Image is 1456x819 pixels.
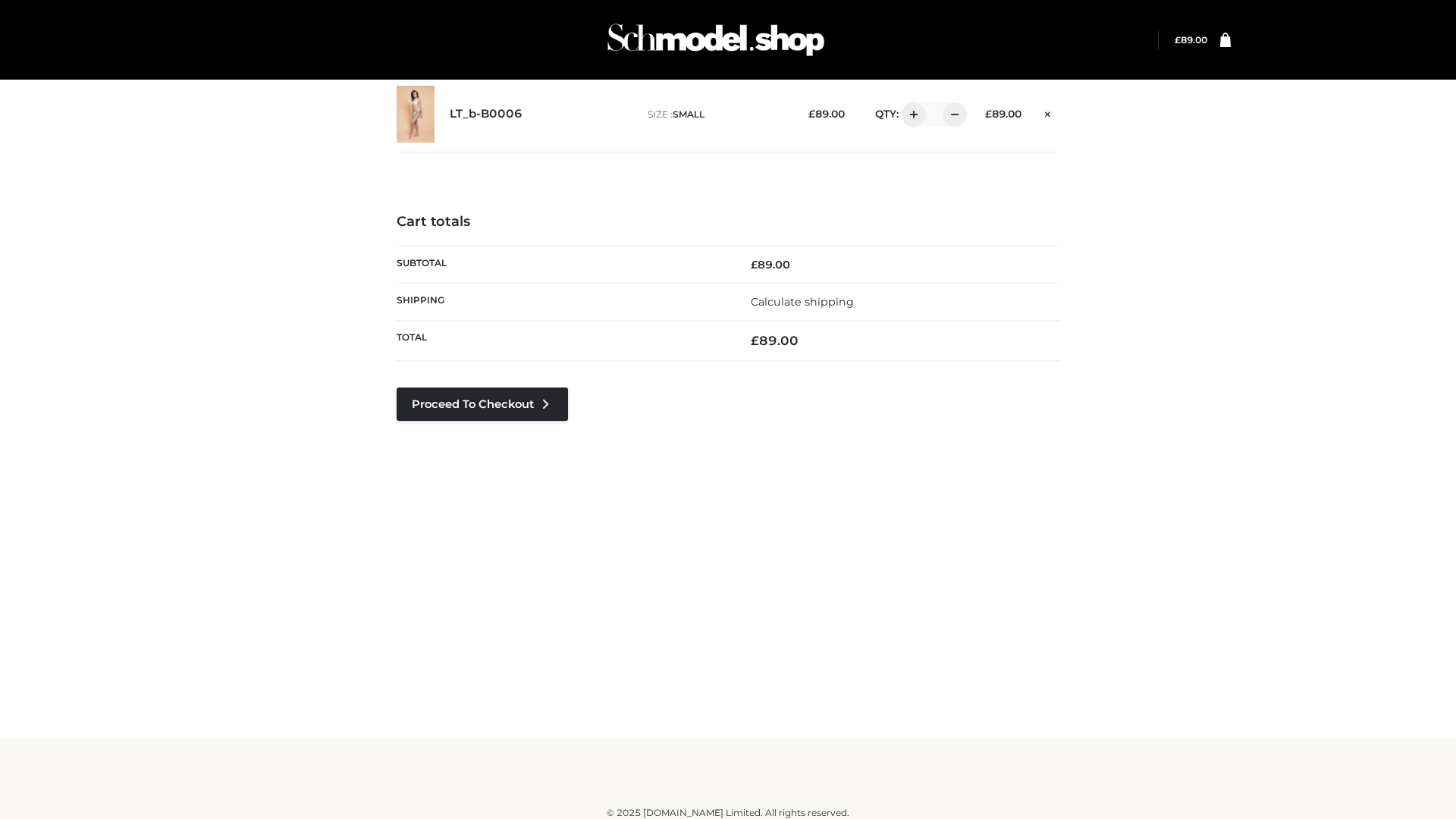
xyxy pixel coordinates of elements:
th: Total [397,321,728,361]
bdi: 89.00 [985,108,1021,120]
a: Remove this item [1037,102,1059,122]
span: £ [751,258,758,271]
bdi: 89.00 [751,258,790,271]
bdi: 89.00 [808,108,845,120]
th: Shipping [397,283,728,320]
bdi: 89.00 [751,333,799,348]
span: £ [751,333,759,348]
span: £ [985,108,992,120]
a: Proceed to Checkout [397,388,568,421]
a: LT_b-B0006 [450,107,522,121]
bdi: 89.00 [1175,34,1207,45]
span: £ [808,108,815,120]
div: QTY: [860,102,962,127]
img: LT_b-B0006 - SMALL [397,86,435,143]
a: £89.00 [1175,34,1207,45]
p: size : [648,108,785,121]
th: Subtotal [397,246,728,283]
img: Schmodel Admin 964 [602,10,830,70]
span: £ [1175,34,1181,45]
h4: Cart totals [397,214,1059,231]
span: SMALL [673,108,704,120]
a: Calculate shipping [751,295,854,309]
